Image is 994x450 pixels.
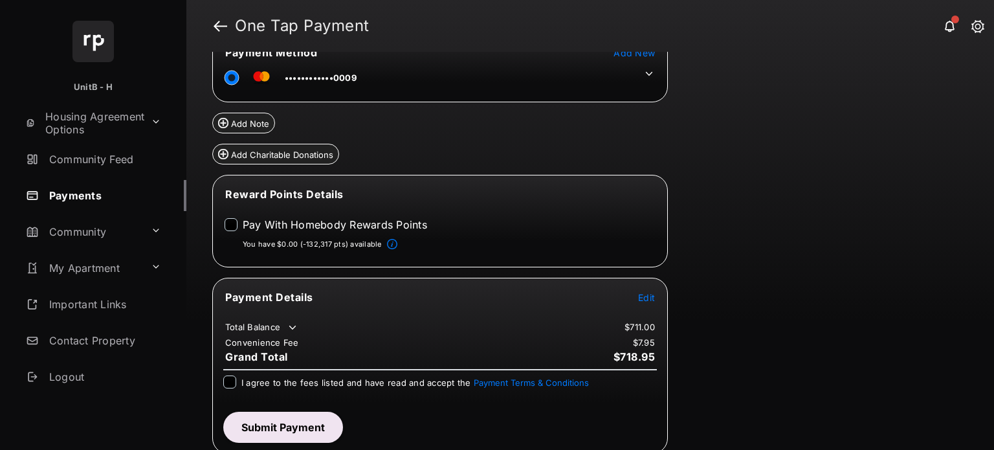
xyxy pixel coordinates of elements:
[212,113,275,133] button: Add Note
[638,291,655,304] button: Edit
[638,292,655,303] span: Edit
[225,337,300,348] td: Convenience Fee
[241,377,589,388] span: I agree to the fees listed and have read and accept the
[243,218,427,231] label: Pay With Homebody Rewards Points
[72,21,114,62] img: svg+xml;base64,PHN2ZyB4bWxucz0iaHR0cDovL3d3dy53My5vcmcvMjAwMC9zdmciIHdpZHRoPSI2NCIgaGVpZ2h0PSI2NC...
[235,18,370,34] strong: One Tap Payment
[613,350,656,363] span: $718.95
[212,144,339,164] button: Add Charitable Donations
[225,188,344,201] span: Reward Points Details
[243,239,382,250] p: You have $0.00 (-132,317 pts) available
[225,350,288,363] span: Grand Total
[74,81,113,94] p: UnitB - H
[21,144,186,175] a: Community Feed
[474,377,589,388] button: I agree to the fees listed and have read and accept the
[21,361,186,392] a: Logout
[21,107,146,139] a: Housing Agreement Options
[223,412,343,443] button: Submit Payment
[21,253,146,284] a: My Apartment
[21,325,186,356] a: Contact Property
[613,46,655,59] button: Add New
[632,337,656,348] td: $7.95
[225,46,317,59] span: Payment Method
[21,216,146,247] a: Community
[21,289,166,320] a: Important Links
[624,321,656,333] td: $711.00
[613,47,655,58] span: Add New
[285,73,357,83] span: ••••••••••••0009
[21,180,186,211] a: Payments
[225,321,299,334] td: Total Balance
[225,291,313,304] span: Payment Details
